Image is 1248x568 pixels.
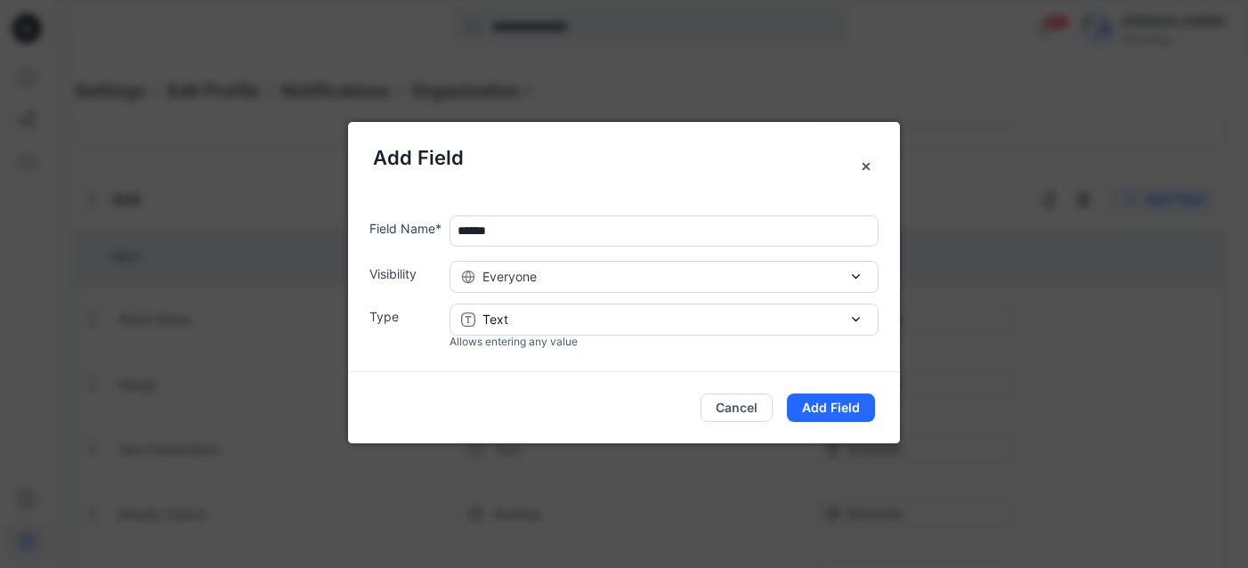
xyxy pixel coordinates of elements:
button: Cancel [701,394,773,422]
label: Type [369,307,442,326]
span: Everyone [482,267,537,286]
div: Allows entering any value [450,334,879,350]
button: Close [850,150,882,183]
button: Text [450,304,879,336]
label: Visibility [369,264,442,283]
p: Text [482,310,508,329]
button: Add Field [787,394,875,422]
h5: Add Field [373,143,875,173]
label: Field Name [369,219,442,238]
button: Everyone [450,261,879,293]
